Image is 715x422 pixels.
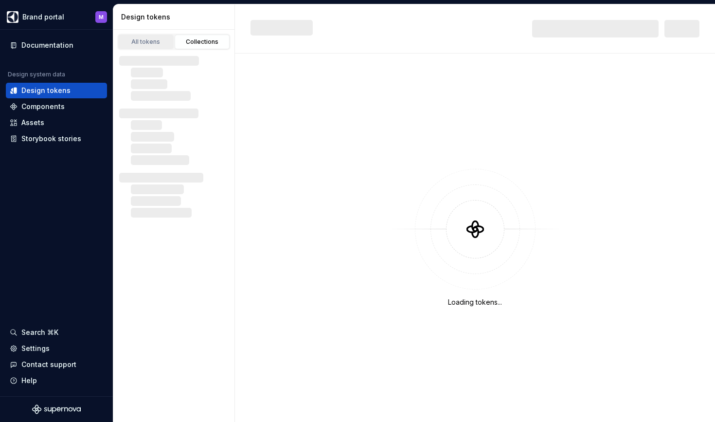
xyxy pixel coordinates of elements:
[6,37,107,53] a: Documentation
[6,83,107,98] a: Design tokens
[99,13,104,21] div: M
[178,38,227,46] div: Collections
[21,102,65,111] div: Components
[6,341,107,356] a: Settings
[7,11,18,23] img: 1131f18f-9b94-42a4-847a-eabb54481545.png
[122,38,170,46] div: All tokens
[8,71,65,78] div: Design system data
[32,404,81,414] svg: Supernova Logo
[6,325,107,340] button: Search ⌘K
[6,131,107,147] a: Storybook stories
[21,86,71,95] div: Design tokens
[448,297,502,307] div: Loading tokens...
[6,115,107,130] a: Assets
[21,134,81,144] div: Storybook stories
[121,12,231,22] div: Design tokens
[21,118,44,128] div: Assets
[6,357,107,372] button: Contact support
[22,12,64,22] div: Brand portal
[21,376,37,385] div: Help
[2,6,111,27] button: Brand portalM
[21,360,76,369] div: Contact support
[21,328,58,337] div: Search ⌘K
[6,99,107,114] a: Components
[21,40,73,50] div: Documentation
[6,373,107,388] button: Help
[21,344,50,353] div: Settings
